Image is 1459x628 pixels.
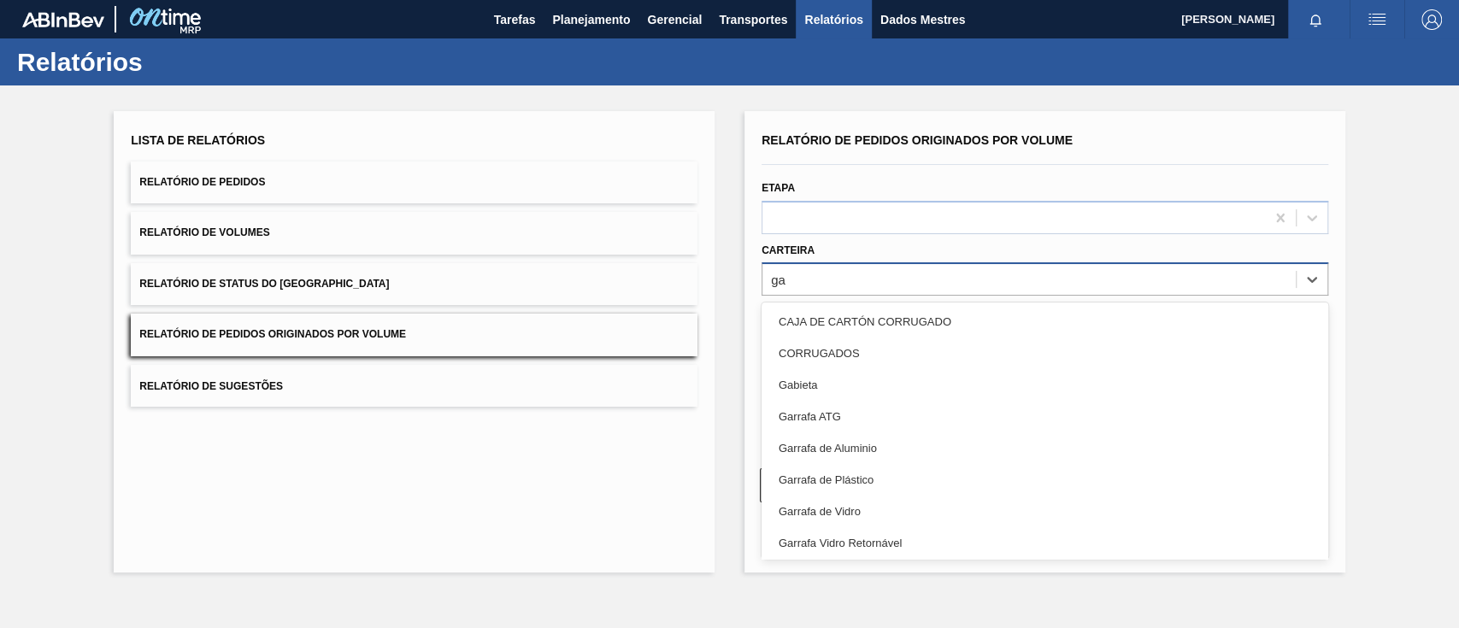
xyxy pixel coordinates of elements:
font: Relatórios [17,48,143,76]
button: Limpar [760,468,1036,502]
button: Relatório de Status do [GEOGRAPHIC_DATA] [131,263,697,305]
button: Relatório de Volumes [131,212,697,254]
font: Relatório de Pedidos Originados por Volume [762,133,1073,147]
img: TNhmsLtSVTkK8tSr43FrP2fwEKptu5GPRR3wAAAABJRU5ErkJggg== [22,12,104,27]
font: Relatório de Volumes [139,227,269,239]
font: Planejamento [552,13,630,26]
font: Relatório de Pedidos Originados por Volume [139,329,406,341]
div: Garrafa de Aluminio [762,432,1328,464]
font: Transportes [719,13,787,26]
font: Relatórios [804,13,862,26]
button: Relatório de Sugestões [131,365,697,407]
font: [PERSON_NAME] [1181,13,1274,26]
div: Garrafa Vidro Retornável [762,527,1328,559]
font: Relatório de Status do [GEOGRAPHIC_DATA] [139,278,389,290]
div: CORRUGADOS [762,337,1328,369]
font: Tarefas [494,13,536,26]
div: Garrafa de Vidro [762,496,1328,527]
font: Dados Mestres [880,13,966,26]
font: Carteira [762,244,815,256]
button: Relatório de Pedidos Originados por Volume [131,314,697,355]
font: Gerencial [647,13,702,26]
button: Notificações [1288,8,1343,32]
div: Garrafa de Plástico [762,464,1328,496]
button: Relatório de Pedidos [131,161,697,203]
font: Relatório de Pedidos [139,176,265,188]
img: Sair [1421,9,1442,30]
font: Etapa [762,182,795,194]
div: Gabieta [762,369,1328,401]
font: Relatório de Sugestões [139,379,283,391]
font: Lista de Relatórios [131,133,265,147]
div: CAJA DE CARTÓN CORRUGADO [762,306,1328,337]
div: Garrafa ATG [762,401,1328,432]
img: ações do usuário [1367,9,1387,30]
